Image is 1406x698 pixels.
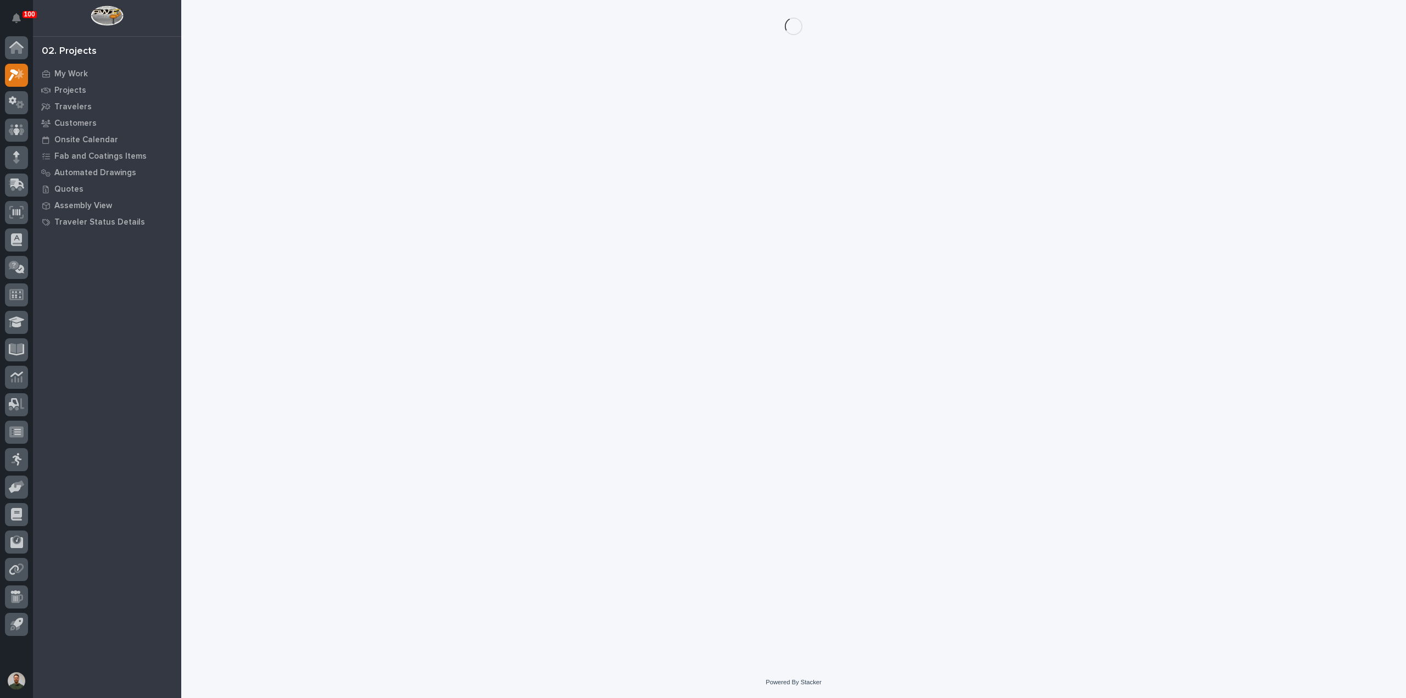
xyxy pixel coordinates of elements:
p: Onsite Calendar [54,135,118,145]
a: Assembly View [33,197,181,214]
a: Onsite Calendar [33,131,181,148]
a: Powered By Stacker [766,679,821,685]
p: Travelers [54,102,92,112]
a: Projects [33,82,181,98]
div: Notifications100 [14,13,28,31]
p: Fab and Coatings Items [54,152,147,161]
div: 02. Projects [42,46,97,58]
p: Customers [54,119,97,129]
p: My Work [54,69,88,79]
p: 100 [24,10,35,18]
a: Quotes [33,181,181,197]
a: Customers [33,115,181,131]
p: Automated Drawings [54,168,136,178]
a: Automated Drawings [33,164,181,181]
button: users-avatar [5,669,28,693]
p: Assembly View [54,201,112,211]
a: Traveler Status Details [33,214,181,230]
a: My Work [33,65,181,82]
p: Quotes [54,185,83,194]
p: Projects [54,86,86,96]
a: Travelers [33,98,181,115]
button: Notifications [5,7,28,30]
img: Workspace Logo [91,5,123,26]
a: Fab and Coatings Items [33,148,181,164]
p: Traveler Status Details [54,217,145,227]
